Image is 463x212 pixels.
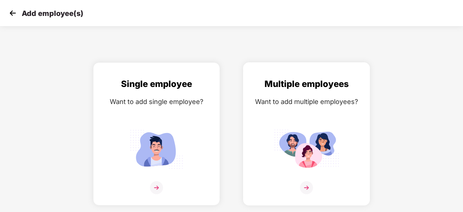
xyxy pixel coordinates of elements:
[251,77,362,91] div: Multiple employees
[7,8,18,18] img: svg+xml;base64,PHN2ZyB4bWxucz0iaHR0cDovL3d3dy53My5vcmcvMjAwMC9zdmciIHdpZHRoPSIzMCIgaGVpZ2h0PSIzMC...
[274,126,339,172] img: svg+xml;base64,PHN2ZyB4bWxucz0iaHR0cDovL3d3dy53My5vcmcvMjAwMC9zdmciIGlkPSJNdWx0aXBsZV9lbXBsb3llZS...
[101,96,212,107] div: Want to add single employee?
[124,126,189,172] img: svg+xml;base64,PHN2ZyB4bWxucz0iaHR0cDovL3d3dy53My5vcmcvMjAwMC9zdmciIGlkPSJTaW5nbGVfZW1wbG95ZWUiIH...
[22,9,83,18] p: Add employee(s)
[251,96,362,107] div: Want to add multiple employees?
[101,77,212,91] div: Single employee
[150,181,163,194] img: svg+xml;base64,PHN2ZyB4bWxucz0iaHR0cDovL3d3dy53My5vcmcvMjAwMC9zdmciIHdpZHRoPSIzNiIgaGVpZ2h0PSIzNi...
[300,181,313,194] img: svg+xml;base64,PHN2ZyB4bWxucz0iaHR0cDovL3d3dy53My5vcmcvMjAwMC9zdmciIHdpZHRoPSIzNiIgaGVpZ2h0PSIzNi...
